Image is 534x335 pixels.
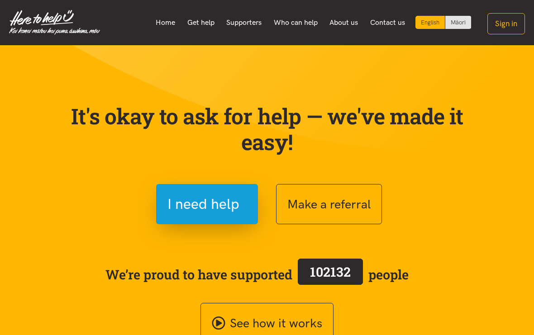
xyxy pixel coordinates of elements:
[445,16,471,29] a: Switch to Te Reo Māori
[156,184,258,224] button: I need help
[487,13,525,34] button: Sign in
[415,16,472,29] div: Language toggle
[415,16,445,29] div: Current language
[220,13,268,32] a: Supporters
[310,263,351,280] span: 102132
[267,13,324,32] a: Who can help
[181,13,220,32] a: Get help
[9,10,100,35] img: Home
[324,13,364,32] a: About us
[364,13,411,32] a: Contact us
[276,184,382,224] button: Make a referral
[167,193,239,216] span: I need help
[150,13,181,32] a: Home
[59,103,475,155] p: It's okay to ask for help — we've made it easy!
[292,257,368,292] a: 102132
[105,257,409,292] span: We’re proud to have supported people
